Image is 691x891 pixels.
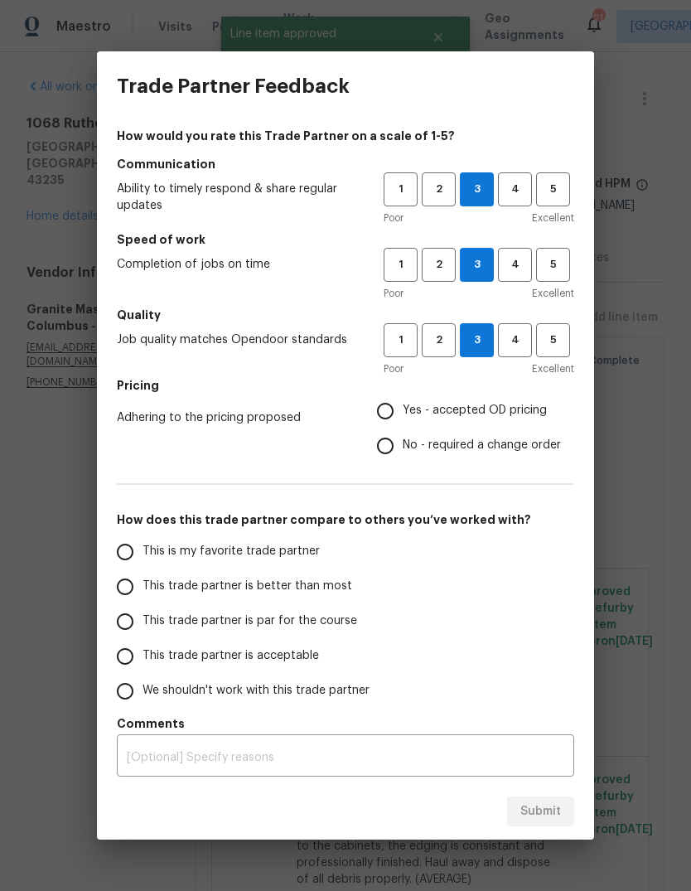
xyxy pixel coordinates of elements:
[536,172,570,206] button: 5
[423,331,454,350] span: 2
[536,248,570,282] button: 5
[461,180,493,199] span: 3
[422,248,456,282] button: 2
[500,180,530,199] span: 4
[117,511,574,528] h5: How does this trade partner compare to others you’ve worked with?
[143,647,319,665] span: This trade partner is acceptable
[423,180,454,199] span: 2
[500,255,530,274] span: 4
[461,255,493,274] span: 3
[532,285,574,302] span: Excellent
[500,331,530,350] span: 4
[384,323,418,357] button: 1
[460,248,494,282] button: 3
[532,361,574,377] span: Excellent
[422,172,456,206] button: 2
[460,323,494,357] button: 3
[385,331,416,350] span: 1
[143,578,352,595] span: This trade partner is better than most
[117,231,574,248] h5: Speed of work
[117,181,357,214] span: Ability to timely respond & share regular updates
[385,180,416,199] span: 1
[377,394,574,463] div: Pricing
[143,613,357,630] span: This trade partner is par for the course
[384,361,403,377] span: Poor
[461,331,493,350] span: 3
[403,402,547,419] span: Yes - accepted OD pricing
[117,156,574,172] h5: Communication
[117,715,574,732] h5: Comments
[117,256,357,273] span: Completion of jobs on time
[498,323,532,357] button: 4
[117,128,574,144] h4: How would you rate this Trade Partner on a scale of 1-5?
[460,172,494,206] button: 3
[423,255,454,274] span: 2
[532,210,574,226] span: Excellent
[538,331,568,350] span: 5
[117,75,350,98] h3: Trade Partner Feedback
[498,248,532,282] button: 4
[422,323,456,357] button: 2
[117,409,350,426] span: Adhering to the pricing proposed
[117,377,574,394] h5: Pricing
[384,210,403,226] span: Poor
[538,180,568,199] span: 5
[385,255,416,274] span: 1
[498,172,532,206] button: 4
[384,285,403,302] span: Poor
[117,535,574,709] div: How does this trade partner compare to others you’ve worked with?
[384,248,418,282] button: 1
[403,437,561,454] span: No - required a change order
[384,172,418,206] button: 1
[538,255,568,274] span: 5
[143,682,370,700] span: We shouldn't work with this trade partner
[536,323,570,357] button: 5
[143,543,320,560] span: This is my favorite trade partner
[117,307,574,323] h5: Quality
[117,332,357,348] span: Job quality matches Opendoor standards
